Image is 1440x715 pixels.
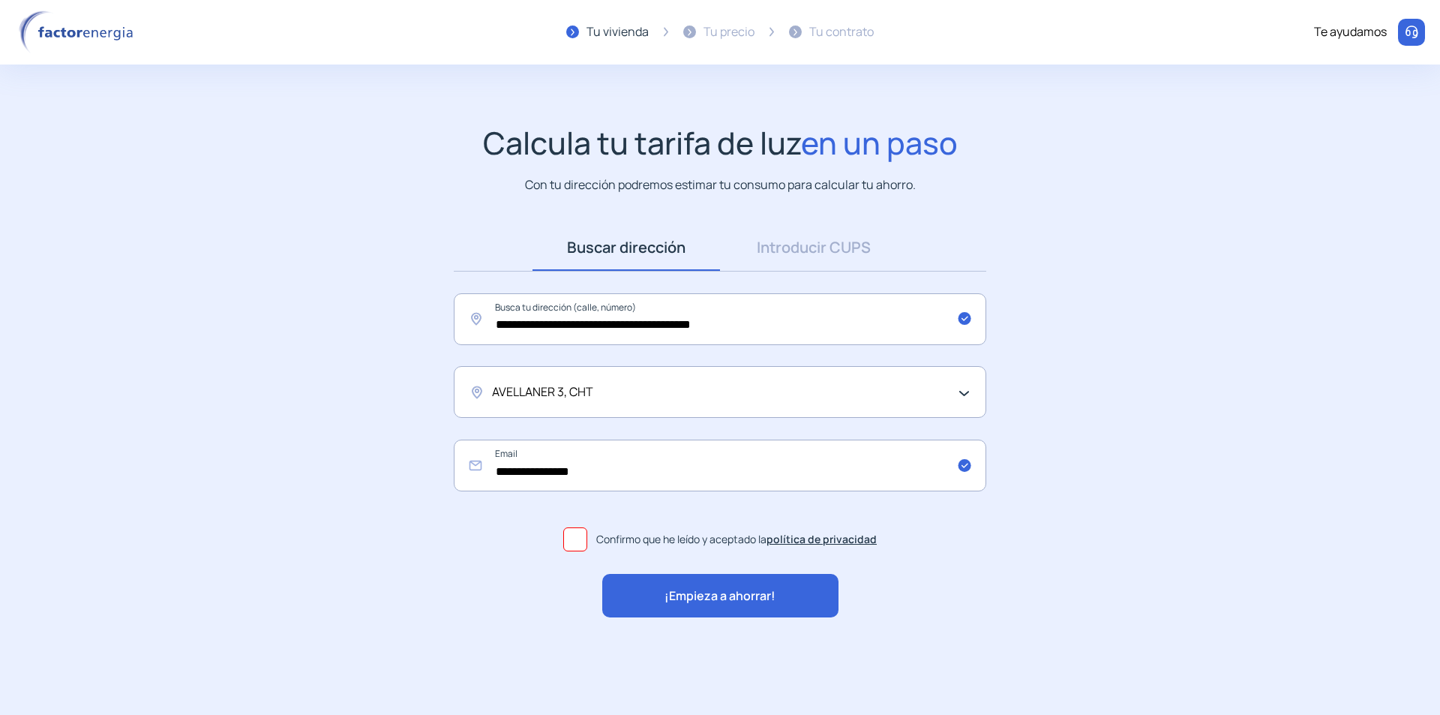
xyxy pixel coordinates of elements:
[492,383,593,402] span: AVELLANER 3, CHT
[525,176,916,194] p: Con tu dirección podremos estimar tu consumo para calcular tu ahorro.
[720,224,907,271] a: Introducir CUPS
[15,11,142,54] img: logo factor
[483,125,958,161] h1: Calcula tu tarifa de luz
[1314,23,1387,42] div: Te ayudamos
[703,23,754,42] div: Tu precio
[532,224,720,271] a: Buscar dirección
[809,23,874,42] div: Tu contrato
[801,122,958,164] span: en un paso
[664,587,775,606] span: ¡Empieza a ahorrar!
[766,532,877,546] a: política de privacidad
[1404,25,1419,40] img: llamar
[586,23,649,42] div: Tu vivienda
[596,531,877,548] span: Confirmo que he leído y aceptado la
